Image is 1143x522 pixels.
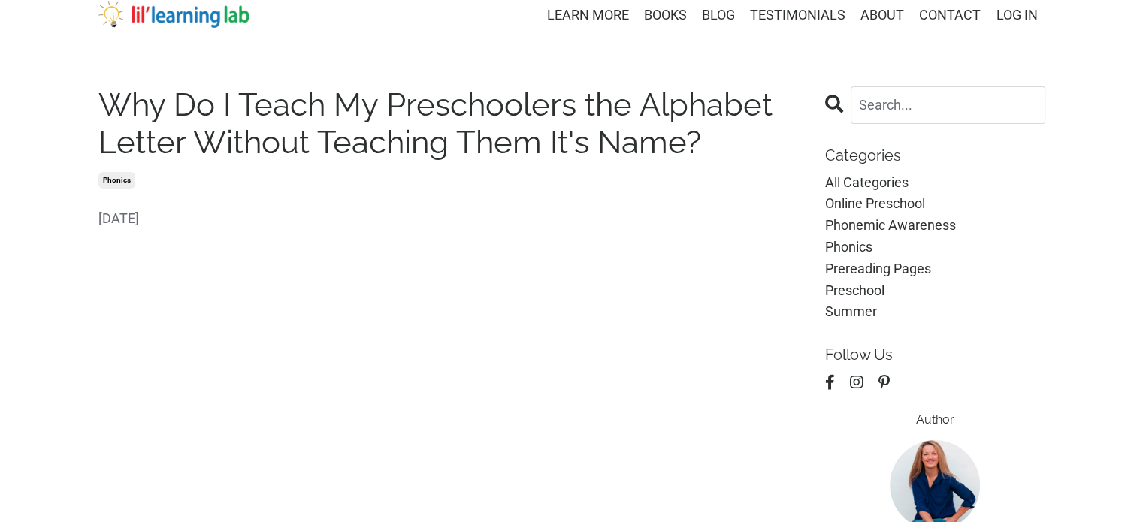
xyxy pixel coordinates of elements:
[851,86,1045,124] input: Search...
[825,146,1045,164] p: Categories
[825,258,1045,280] a: prereading pages
[750,5,845,26] a: TESTIMONIALS
[547,5,629,26] a: LEARN MORE
[702,5,735,26] a: BLOG
[644,5,687,26] a: BOOKS
[98,208,803,230] span: [DATE]
[996,7,1038,23] a: LOG IN
[825,215,1045,237] a: phonemic awareness
[98,1,249,28] img: lil' learning lab
[825,412,1045,427] h6: Author
[825,237,1045,258] a: phonics
[825,301,1045,323] a: summer
[825,280,1045,302] a: preschool
[919,5,981,26] a: CONTACT
[98,86,803,162] h1: Why Do I Teach My Preschoolers the Alphabet Letter Without Teaching Them It's Name?
[860,5,904,26] a: ABOUT
[98,172,135,189] a: phonics
[825,172,1045,194] a: All Categories
[825,345,1045,364] p: Follow Us
[825,193,1045,215] a: online preschool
